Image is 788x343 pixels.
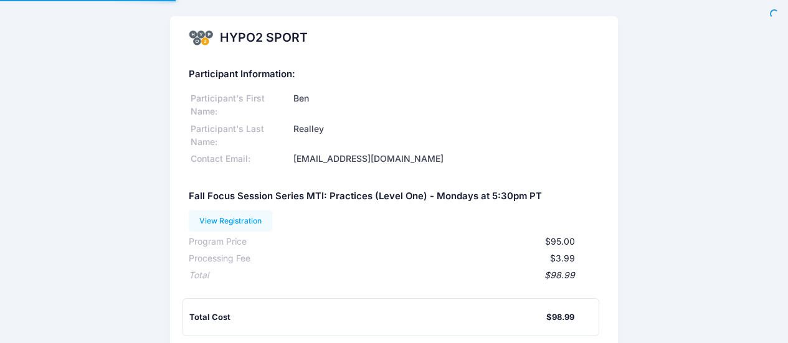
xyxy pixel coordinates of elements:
div: Contact Email: [189,153,292,166]
div: Ben [292,92,600,118]
a: View Registration [189,210,273,232]
h5: Participant Information: [189,69,600,80]
h5: Fall Focus Session Series MTI: Practices (Level One) - Mondays at 5:30pm PT [189,191,542,202]
div: Participant's First Name: [189,92,292,118]
div: Realley [292,123,600,149]
div: $98.99 [546,311,574,324]
div: $3.99 [250,252,576,265]
div: $98.99 [209,269,576,282]
div: Total [189,269,209,282]
div: Total Cost [189,311,547,324]
span: $95.00 [545,236,575,247]
div: Processing Fee [189,252,250,265]
div: Program Price [189,235,247,248]
div: [EMAIL_ADDRESS][DOMAIN_NAME] [292,153,600,166]
div: Participant's Last Name: [189,123,292,149]
h2: HYPO2 SPORT [220,31,308,45]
